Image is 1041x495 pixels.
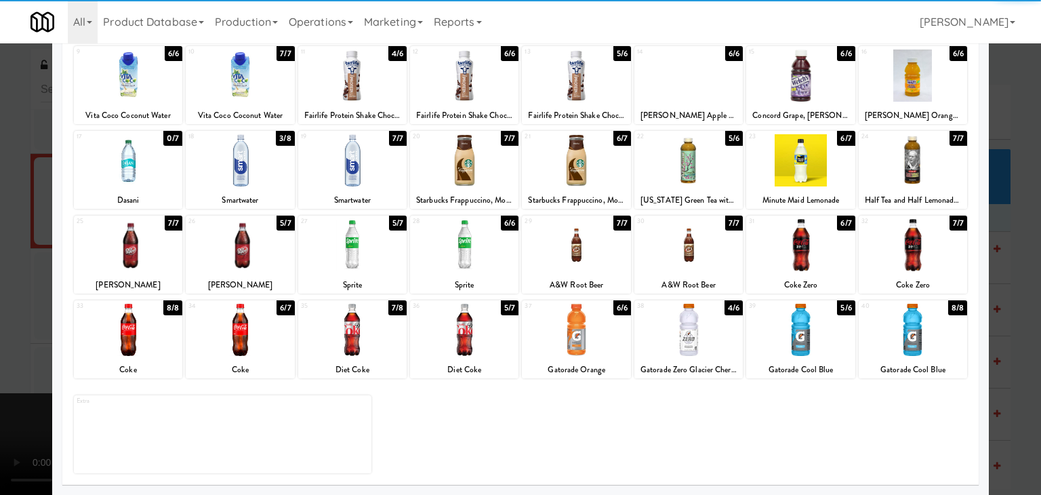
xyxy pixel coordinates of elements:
[861,107,965,124] div: [PERSON_NAME] Orange Pineapple Juice Drink
[188,216,240,227] div: 26
[188,277,292,294] div: [PERSON_NAME]
[74,300,182,378] div: 338/8Coke
[298,192,407,209] div: Smartwater
[837,216,855,231] div: 6/7
[74,361,182,378] div: Coke
[188,107,292,124] div: Vita Coco Coconut Water
[410,300,518,378] div: 365/7Diet Coke
[522,46,630,124] div: 135/6Fairlife Protein Shake Chocolate
[501,216,518,231] div: 6/6
[522,216,630,294] div: 297/7A&W Root Beer
[950,131,967,146] div: 7/7
[186,107,294,124] div: Vita Coco Coconut Water
[300,361,405,378] div: Diet Coke
[165,216,182,231] div: 7/7
[859,300,967,378] div: 408/8Gatorade Cool Blue
[749,300,800,312] div: 39
[74,107,182,124] div: Vita Coco Coconut Water
[746,131,855,209] div: 236/7Minute Maid Lemonade
[186,361,294,378] div: Coke
[298,277,407,294] div: Sprite
[276,131,294,146] div: 3/8
[186,300,294,378] div: 346/7Coke
[76,361,180,378] div: Coke
[186,216,294,294] div: 265/7[PERSON_NAME]
[861,216,913,227] div: 32
[861,300,913,312] div: 40
[525,131,576,142] div: 21
[300,107,405,124] div: Fairlife Protein Shake Chocolate
[524,277,628,294] div: A&W Root Beer
[634,300,743,378] div: 384/6Gatorade Zero Glacier Cherry
[77,216,128,227] div: 25
[859,107,967,124] div: [PERSON_NAME] Orange Pineapple Juice Drink
[613,216,631,231] div: 7/7
[298,107,407,124] div: Fairlife Protein Shake Chocolate
[634,277,743,294] div: A&W Root Beer
[634,216,743,294] div: 307/7A&W Root Beer
[634,131,743,209] div: 225/6[US_STATE] Green Tea with [MEDICAL_DATA] and Honey
[725,46,743,61] div: 6/6
[859,277,967,294] div: Coke Zero
[298,46,407,124] div: 114/6Fairlife Protein Shake Chocolate
[76,277,180,294] div: [PERSON_NAME]
[525,300,576,312] div: 37
[746,277,855,294] div: Coke Zero
[74,46,182,124] div: 96/6Vita Coco Coconut Water
[298,131,407,209] div: 197/7Smartwater
[636,361,741,378] div: Gatorade Zero Glacier Cherry
[522,300,630,378] div: 376/6Gatorade Orange
[637,300,689,312] div: 38
[501,300,518,315] div: 5/7
[77,395,223,407] div: Extra
[724,300,743,315] div: 4/6
[186,192,294,209] div: Smartwater
[301,131,352,142] div: 19
[501,131,518,146] div: 7/7
[186,131,294,209] div: 183/8Smartwater
[725,216,743,231] div: 7/7
[410,361,518,378] div: Diet Coke
[746,107,855,124] div: Concord Grape, [PERSON_NAME] Zero
[522,107,630,124] div: Fairlife Protein Shake Chocolate
[298,300,407,378] div: 357/8Diet Coke
[725,131,743,146] div: 5/6
[859,192,967,209] div: Half Tea and Half Lemonade, [US_STATE] [PERSON_NAME]
[746,361,855,378] div: Gatorade Cool Blue
[410,216,518,294] div: 286/6Sprite
[524,107,628,124] div: Fairlife Protein Shake Chocolate
[412,277,516,294] div: Sprite
[748,192,853,209] div: Minute Maid Lemonade
[165,46,182,61] div: 6/6
[410,46,518,124] div: 126/6Fairlife Protein Shake Chocolate
[301,216,352,227] div: 27
[412,361,516,378] div: Diet Coke
[410,277,518,294] div: Sprite
[74,277,182,294] div: [PERSON_NAME]
[837,46,855,61] div: 6/6
[522,131,630,209] div: 216/7Starbucks Frappuccino, Mocha
[74,216,182,294] div: 257/7[PERSON_NAME]
[30,10,54,34] img: Micromart
[636,192,741,209] div: [US_STATE] Green Tea with [MEDICAL_DATA] and Honey
[188,131,240,142] div: 18
[163,131,182,146] div: 0/7
[300,192,405,209] div: Smartwater
[524,361,628,378] div: Gatorade Orange
[186,277,294,294] div: [PERSON_NAME]
[634,107,743,124] div: [PERSON_NAME] Apple Juice
[501,46,518,61] div: 6/6
[748,277,853,294] div: Coke Zero
[859,131,967,209] div: 247/7Half Tea and Half Lemonade, [US_STATE] [PERSON_NAME]
[748,361,853,378] div: Gatorade Cool Blue
[301,46,352,58] div: 11
[76,107,180,124] div: Vita Coco Coconut Water
[636,107,741,124] div: [PERSON_NAME] Apple Juice
[410,131,518,209] div: 207/7Starbucks Frappuccino, Mocha
[861,277,965,294] div: Coke Zero
[749,216,800,227] div: 31
[412,192,516,209] div: Starbucks Frappuccino, Mocha
[188,192,292,209] div: Smartwater
[861,46,913,58] div: 16
[298,216,407,294] div: 275/7Sprite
